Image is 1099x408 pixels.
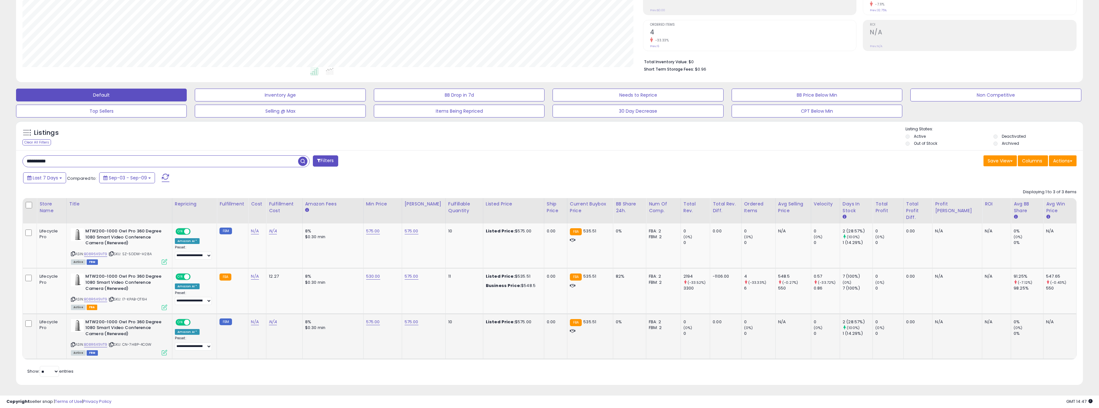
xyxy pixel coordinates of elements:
[843,240,872,246] div: 1 (14.29%)
[910,89,1081,101] button: Non Competitive
[649,319,676,325] div: FBA: 2
[366,201,399,207] div: Min Price
[175,201,214,207] div: Repricing
[748,280,766,285] small: (-33.33%)
[69,201,169,207] div: Title
[190,229,200,234] span: OFF
[85,228,163,248] b: MTW200-1000 Owl Pro 360 Degree 1080 Smart Video Conference Camera (Renewed)
[906,273,928,279] div: 0.00
[814,319,840,325] div: 0
[744,331,775,336] div: 0
[875,319,903,325] div: 0
[84,297,107,302] a: B08R6K9VT9
[486,228,539,234] div: $575.00
[935,319,977,325] div: N/A
[71,273,84,286] img: 41jsQTTNiaL._SL40_.jpg
[448,319,478,325] div: 10
[744,228,775,234] div: 0
[22,139,51,145] div: Clear All Filters
[875,285,903,291] div: 0
[650,29,856,37] h2: 4
[39,319,62,331] div: Lifecycle Pro
[366,319,380,325] a: 575.00
[843,228,872,234] div: 2 (28.57%)
[108,251,152,256] span: | SKU: SZ-5DDW-H28A
[83,398,111,404] a: Privacy Policy
[814,234,823,239] small: (0%)
[875,273,903,279] div: 0
[405,273,418,280] a: 575.00
[650,8,665,12] small: Prev: $0.00
[875,325,884,330] small: (0%)
[782,280,798,285] small: (-0.27%)
[985,273,1006,279] div: N/A
[448,201,480,214] div: Fulfillable Quantity
[583,273,596,279] span: 535.51
[16,89,187,101] button: Default
[176,274,184,280] span: ON
[875,201,900,214] div: Total Profit
[683,325,692,330] small: (0%)
[1014,240,1043,246] div: 0%
[914,141,937,146] label: Out of Stock
[653,38,669,43] small: -33.33%
[649,273,676,279] div: FBA: 2
[366,273,380,280] a: 530.00
[67,175,97,181] span: Compared to:
[269,201,299,214] div: Fulfillment Cost
[1046,228,1071,234] div: N/A
[71,228,167,264] div: ASIN:
[219,318,232,325] small: FBM
[448,228,478,234] div: 10
[71,319,84,332] img: 41jsQTTNiaL._SL40_.jpg
[778,228,806,234] div: N/A
[778,285,811,291] div: 550
[39,201,64,214] div: Store Name
[405,228,418,234] a: 575.00
[1014,273,1043,279] div: 91.25%
[175,245,212,260] div: Preset:
[650,44,659,48] small: Prev: 6
[843,285,872,291] div: 7 (100%)
[744,319,775,325] div: 0
[84,342,107,347] a: B08R6K9VT9
[744,273,775,279] div: 4
[732,89,902,101] button: BB Price Below Min
[649,234,676,240] div: FBM: 2
[814,331,840,336] div: 0
[305,207,309,213] small: Amazon Fees.
[1049,155,1077,166] button: Actions
[814,240,840,246] div: 0
[870,23,1076,27] span: ROI
[744,234,753,239] small: (0%)
[570,273,582,281] small: FBA
[713,228,736,234] div: 0.00
[374,105,545,117] button: Items Being Repriced
[85,273,163,293] b: MTW200-1000 Owl Pro 360 Degree 1080 Smart Video Conference Camera (Renewed)
[305,234,358,240] div: $0.30 min
[744,201,773,214] div: Ordered Items
[616,201,643,214] div: BB Share 24h.
[547,228,562,234] div: 0.00
[219,201,245,207] div: Fulfillment
[683,319,710,325] div: 0
[683,273,710,279] div: 2194
[251,228,259,234] a: N/A
[486,228,515,234] b: Listed Price:
[713,201,738,214] div: Total Rev. Diff.
[570,201,610,214] div: Current Buybox Price
[683,331,710,336] div: 0
[251,273,259,280] a: N/A
[935,273,977,279] div: N/A
[985,201,1008,207] div: ROI
[843,331,872,336] div: 1 (14.29%)
[1046,319,1071,325] div: N/A
[1046,214,1050,220] small: Avg Win Price.
[486,319,539,325] div: $575.00
[843,273,872,279] div: 7 (100%)
[616,273,641,279] div: 82%
[1046,273,1076,279] div: 547.65
[176,319,184,325] span: ON
[814,273,840,279] div: 0.57
[486,319,515,325] b: Listed Price:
